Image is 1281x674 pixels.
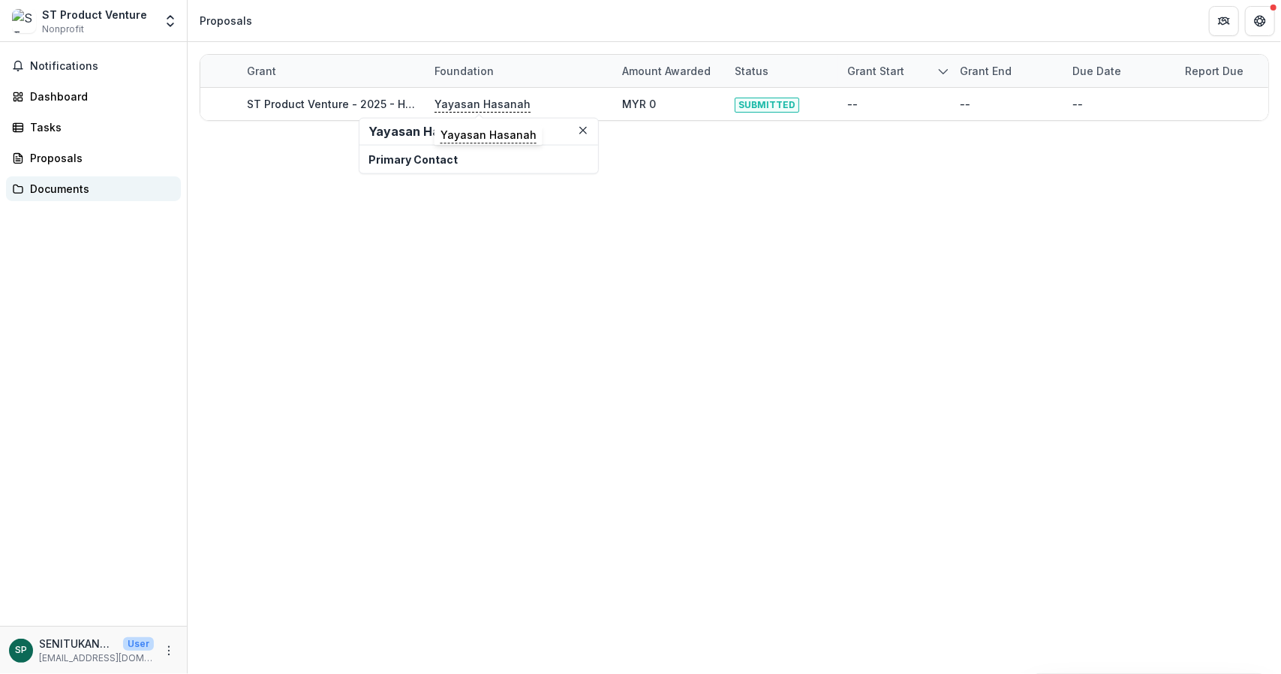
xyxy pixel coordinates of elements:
div: Foundation [425,55,613,87]
div: Report Due [1176,63,1252,79]
p: Primary Contact [368,152,589,167]
div: MYR 0 [622,96,656,112]
a: Proposals [6,146,181,170]
img: ST Product Venture [12,9,36,33]
nav: breadcrumb [194,10,258,32]
span: Nonprofit [42,23,84,36]
div: Grant [238,55,425,87]
div: Status [726,63,777,79]
a: Dashboard [6,84,181,109]
div: Grant start [838,55,951,87]
div: Due Date [1063,55,1176,87]
div: Grant end [951,63,1021,79]
div: Grant end [951,55,1063,87]
p: SENITUKANG PRODUCT [39,636,117,651]
h2: Yayasan Hasanah [368,125,589,139]
button: Notifications [6,54,181,78]
a: Tasks [6,115,181,140]
div: ST Product Venture [42,7,147,23]
a: Documents [6,176,181,201]
button: Partners [1209,6,1239,36]
div: Amount awarded [613,55,726,87]
div: Tasks [30,119,169,135]
button: More [160,642,178,660]
p: User [123,637,154,651]
div: Status [726,55,838,87]
svg: sorted descending [937,65,949,77]
div: Grant [238,63,285,79]
div: Foundation [425,63,503,79]
div: Proposals [200,13,252,29]
p: Yayasan Hasanah [435,96,531,113]
button: Open entity switcher [160,6,181,36]
div: -- [1072,96,1083,112]
div: -- [960,96,970,112]
span: Notifications [30,60,175,73]
div: Amount awarded [613,63,720,79]
div: -- [847,96,858,112]
div: Grant start [838,63,913,79]
div: SENITUKANG PRODUCT [15,645,27,655]
button: Close [574,122,592,140]
div: Documents [30,181,169,197]
a: ST Product Venture - 2025 - HSEF2025 - Satu Creative [247,98,533,110]
p: [EMAIL_ADDRESS][DOMAIN_NAME] [39,651,154,665]
div: Proposals [30,150,169,166]
button: Get Help [1245,6,1275,36]
span: SUBMITTED [735,98,799,113]
div: Dashboard [30,89,169,104]
div: Due Date [1063,63,1130,79]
